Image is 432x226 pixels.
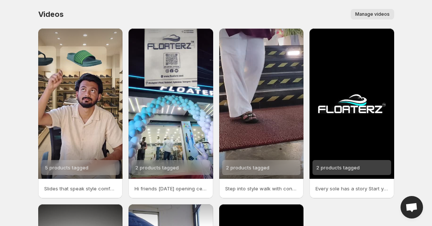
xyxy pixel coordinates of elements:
[226,165,269,171] span: 2 products tagged
[355,11,390,17] span: Manage videos
[44,185,117,192] p: Slides that speak style comfort that walks with you Step up your vibe with Floaterz
[401,196,423,219] a: Open chat
[351,9,394,19] button: Manage videos
[38,10,64,19] span: Videos
[316,165,360,171] span: 2 products tagged
[45,165,88,171] span: 5 products tagged
[225,185,298,192] p: Step into style walk with confidence
[315,185,388,192] p: Every sole has a story Start yours with Floaterz
[135,185,207,192] p: Hi friends [DATE] opening ceremony of Floaterz foot wear at [GEOGRAPHIC_DATA] RK event 984866701
[135,165,179,171] span: 2 products tagged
